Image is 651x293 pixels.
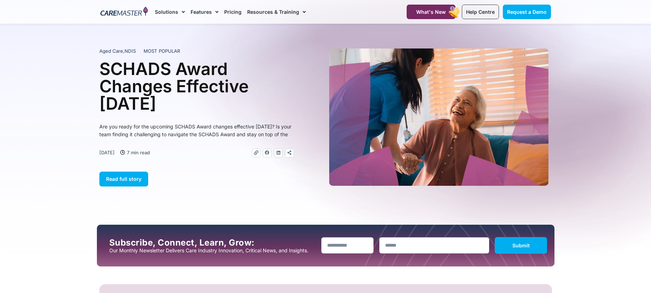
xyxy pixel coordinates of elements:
[512,242,530,248] span: Submit
[495,237,547,254] button: Submit
[109,238,316,248] h2: Subscribe, Connect, Learn, Grow:
[462,5,499,19] a: Help Centre
[124,48,136,54] span: NDIS
[99,150,115,155] time: [DATE]
[100,7,148,17] img: CareMaster Logo
[99,48,123,54] span: Aged Care
[416,9,446,15] span: What's New
[507,9,547,15] span: Request a Demo
[99,123,294,138] p: Are you ready for the upcoming SCHADS Award changes effective [DATE]? Is your team finding it cha...
[503,5,551,19] a: Request a Demo
[466,9,495,15] span: Help Centre
[99,60,294,112] h1: SCHADS Award Changes Effective [DATE]
[106,176,141,182] span: Read full story
[99,172,148,186] a: Read full story
[329,48,548,186] img: A heartwarming moment where a support worker in a blue uniform, with a stethoscope draped over he...
[144,48,180,55] span: MOST POPULAR
[109,248,316,253] p: Our Monthly Newsletter Delivers Care Industry Innovation, Critical News, and Insights.
[99,48,136,54] span: ,
[407,5,455,19] a: What's New
[125,149,150,156] span: 7 min read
